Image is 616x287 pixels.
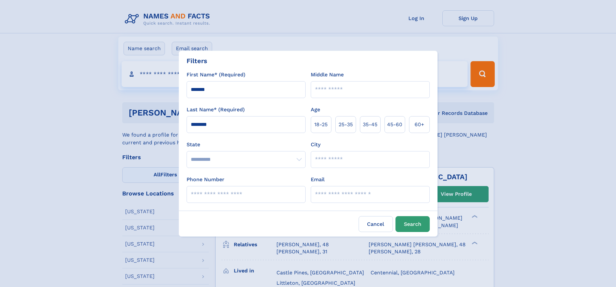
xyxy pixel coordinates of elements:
span: 35‑45 [363,121,377,128]
label: State [187,141,306,149]
label: Email [311,176,325,183]
span: 25‑35 [339,121,353,128]
span: 60+ [415,121,424,128]
div: Filters [187,56,207,66]
label: Phone Number [187,176,224,183]
label: Middle Name [311,71,344,79]
span: 45‑60 [387,121,402,128]
label: First Name* (Required) [187,71,245,79]
button: Search [395,216,430,232]
label: Age [311,106,320,114]
span: 18‑25 [314,121,328,128]
label: Last Name* (Required) [187,106,245,114]
label: City [311,141,320,149]
label: Cancel [359,216,393,232]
